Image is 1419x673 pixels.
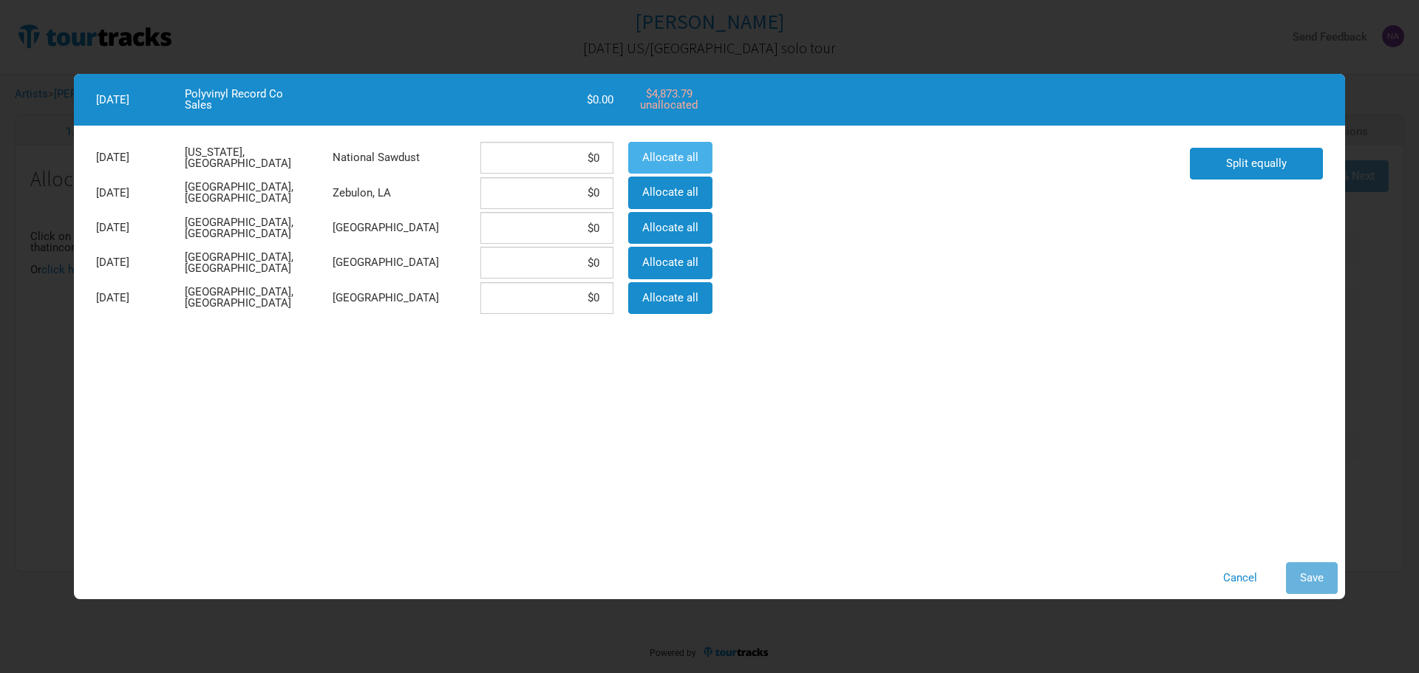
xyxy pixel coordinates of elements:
div: [GEOGRAPHIC_DATA], [GEOGRAPHIC_DATA] [177,180,325,205]
div: [DATE] [89,256,177,270]
button: Allocate all [628,212,712,244]
button: Allocate all [628,247,712,279]
div: [DATE] [89,221,177,235]
div: [DATE] [89,291,177,305]
div: [GEOGRAPHIC_DATA], [GEOGRAPHIC_DATA] [177,216,325,241]
div: [GEOGRAPHIC_DATA] [325,221,473,235]
span: Allocate all [642,221,698,234]
button: Allocate all [628,282,712,314]
div: [GEOGRAPHIC_DATA], [GEOGRAPHIC_DATA] [177,285,325,310]
div: [GEOGRAPHIC_DATA] [325,291,473,305]
span: Allocate all [642,256,698,269]
span: Allocate all [642,291,698,304]
div: [GEOGRAPHIC_DATA], [GEOGRAPHIC_DATA] [177,250,325,276]
div: [GEOGRAPHIC_DATA] [325,256,473,270]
